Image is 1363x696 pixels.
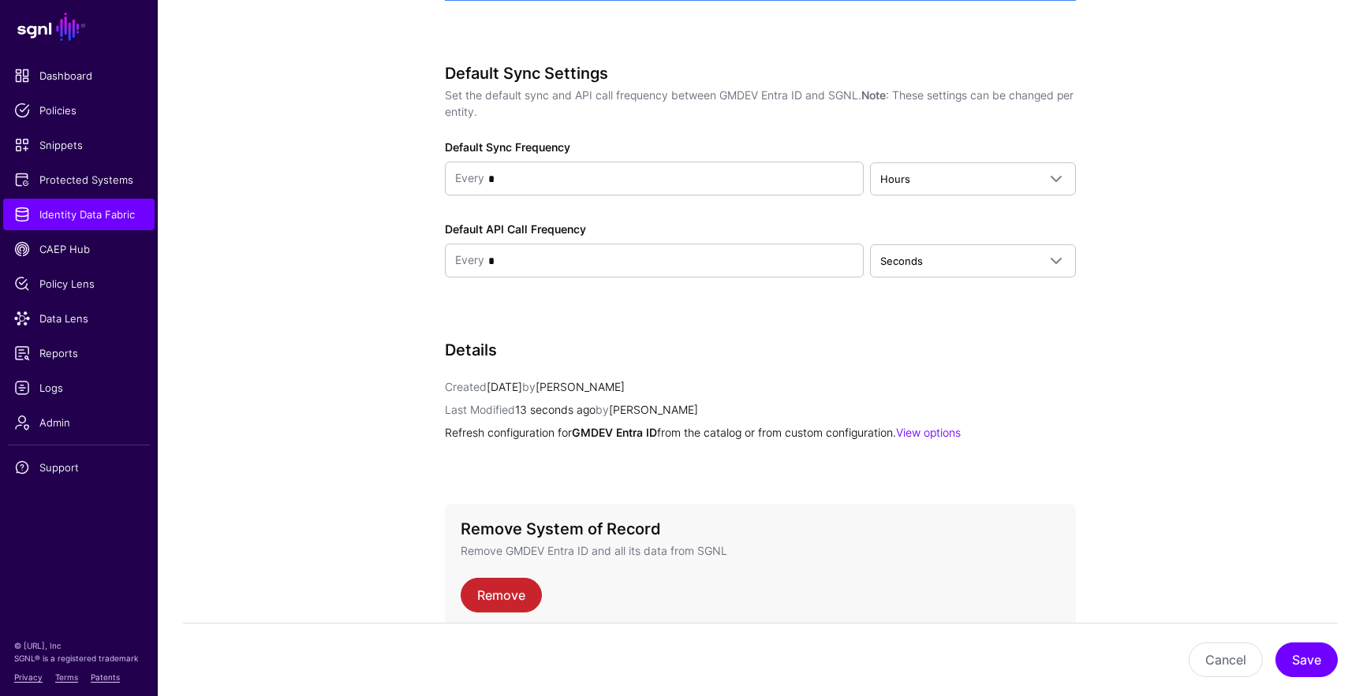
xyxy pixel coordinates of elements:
a: Privacy [14,672,43,682]
span: by [522,380,536,393]
span: Dashboard [14,68,144,84]
span: Hours [880,173,910,185]
span: by [596,403,609,416]
a: View options [896,426,961,439]
span: Admin [14,415,144,430]
app-identifier: [PERSON_NAME] [522,380,625,393]
a: Data Lens [3,303,155,334]
h3: Default Sync Settings [445,64,1076,83]
label: Default Sync Frequency [445,139,570,155]
p: © [URL], Inc [14,639,144,652]
a: Identity Data Fabric [3,199,155,230]
app-identifier: [PERSON_NAME] [596,403,698,416]
span: [DATE] [487,380,522,393]
span: Reports [14,345,144,361]
span: Policy Lens [14,276,144,292]
a: Patents [91,672,120,682]
span: Logs [14,380,144,396]
strong: Note [861,88,886,102]
a: Dashboard [3,60,155,91]
p: Set the default sync and API call frequency between GMDEV Entra ID and SGNL. : These settings can... [445,87,1076,120]
a: SGNL [9,9,148,44]
p: SGNL® is a registered trademark [14,652,144,664]
label: Default API Call Frequency [445,221,586,237]
span: Identity Data Fabric [14,207,144,222]
span: Created [445,380,487,393]
a: Logs [3,372,155,404]
div: Every [455,162,484,195]
a: CAEP Hub [3,233,155,265]
a: Protected Systems [3,164,155,195]
span: Support [14,460,144,475]
a: Policies [3,95,155,126]
p: Remove GMDEV Entra ID and all its data from SGNL [461,542,1060,559]
div: Every [455,244,484,277]
button: Cancel [1189,642,1263,677]
span: Policies [14,102,144,118]
span: Seconds [880,255,923,267]
span: CAEP Hub [14,241,144,257]
a: Remove [461,578,542,612]
p: Refresh configuration for from the catalog or from custom configuration. [445,424,1076,441]
span: Protected Systems [14,172,144,188]
h3: Remove System of Record [461,519,1060,538]
strong: GMDEV Entra ID [572,426,657,439]
a: Policy Lens [3,268,155,300]
span: Data Lens [14,311,144,326]
button: Save [1275,642,1338,677]
span: 13 seconds ago [515,403,596,416]
span: Last Modified [445,403,515,416]
a: Terms [55,672,78,682]
span: Snippets [14,137,144,153]
a: Reports [3,337,155,369]
a: Snippets [3,129,155,161]
a: Admin [3,407,155,438]
h3: Details [445,341,1076,359]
